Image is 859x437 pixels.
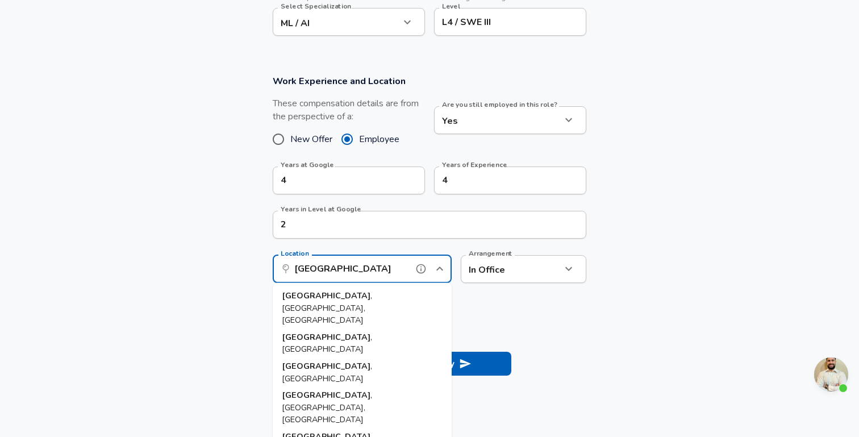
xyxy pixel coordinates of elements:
strong: [GEOGRAPHIC_DATA] [282,290,370,301]
input: 7 [434,167,561,194]
button: help [412,260,429,277]
strong: [GEOGRAPHIC_DATA] [282,389,370,401]
div: Open chat [814,357,848,392]
span: , [GEOGRAPHIC_DATA], [GEOGRAPHIC_DATA] [282,290,372,326]
span: , [GEOGRAPHIC_DATA] [282,360,372,384]
label: Arrangement [469,250,512,257]
label: Location [281,250,309,257]
label: Years in Level at Google [281,206,361,213]
span: New Offer [290,132,332,146]
label: Years of Experience [442,161,507,168]
label: Select Specialization [281,3,351,10]
input: 0 [273,167,400,194]
h3: Work Experience and Location [273,74,586,88]
span: , [GEOGRAPHIC_DATA], [GEOGRAPHIC_DATA] [282,389,372,425]
span: , [GEOGRAPHIC_DATA] [282,331,372,355]
strong: [GEOGRAPHIC_DATA] [282,360,370,372]
input: 1 [273,211,561,239]
div: Yes [434,106,561,134]
strong: [GEOGRAPHIC_DATA] [282,331,370,342]
span: Employee [359,132,399,146]
label: These compensation details are from the perspective of a: [273,97,425,123]
label: Years at Google [281,161,334,168]
label: Level [442,3,460,10]
div: In Office [461,255,544,283]
label: Are you still employed in this role? [442,101,557,108]
input: L3 [439,13,581,31]
button: Close [432,261,448,277]
div: ML / AI [273,8,400,36]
